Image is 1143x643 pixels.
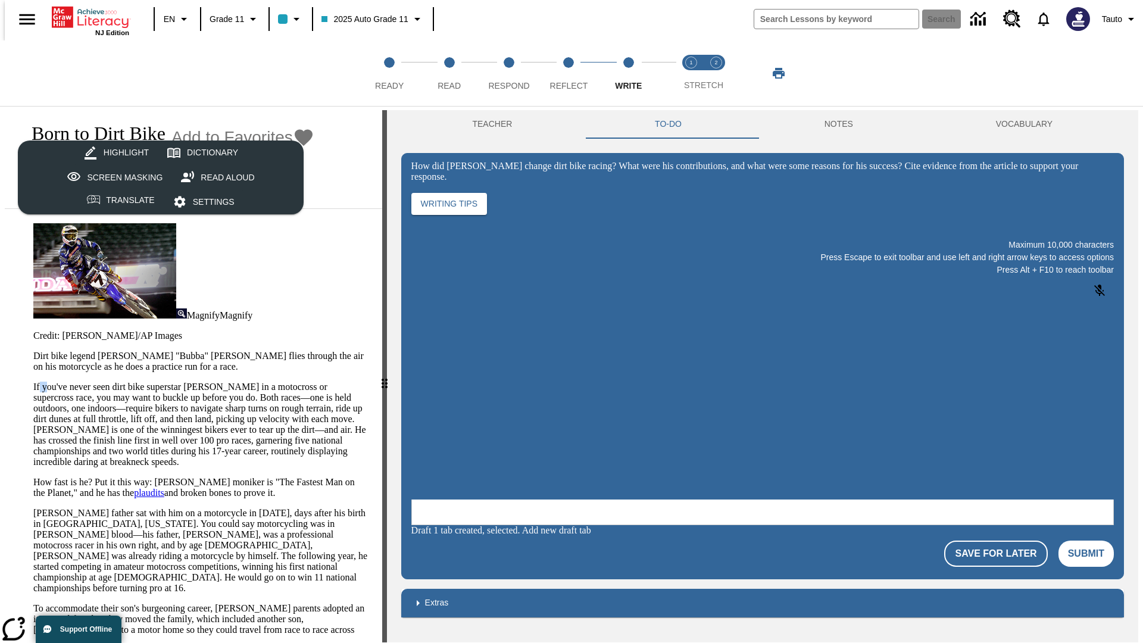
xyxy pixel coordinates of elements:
[1085,276,1114,305] button: Click to activate and allow voice recognition
[187,310,220,320] span: Magnify
[411,161,1114,182] div: How did [PERSON_NAME] change dirt bike racing? What were his contributions, and what were some re...
[1058,541,1114,567] button: Submit
[714,60,717,65] text: 2
[754,10,919,29] input: search field
[33,477,368,498] p: How fast is he? Put it this way: [PERSON_NAME] moniker is "The Fastest Man on the Planet," and he...
[387,110,1138,642] div: activity
[699,40,733,106] button: Stretch Respond step 2 of 2
[375,81,404,90] span: Ready
[10,2,45,37] button: Open side menu
[210,13,244,26] span: Grade 11
[550,81,588,90] span: Reflect
[944,541,1047,567] button: Save For Later
[5,10,174,20] body: How did Stewart change dirt bike racing? What were his contributions, and what were some reasons ...
[401,589,1124,617] div: Extras
[963,3,996,36] a: Data Center
[411,251,1114,264] p: Press Escape to exit toolbar and use left and right arrow keys to access options
[355,40,424,106] button: Ready step 1 of 5
[19,123,165,145] h1: Born to Dirt Bike
[220,310,252,320] span: Magnify
[1066,7,1090,31] img: Avatar
[60,625,112,633] span: Support Offline
[171,165,263,190] button: Read Aloud
[187,145,238,160] div: Dictionary
[438,81,461,90] span: Read
[95,29,129,36] span: NJ Edition
[382,110,387,642] div: Press Enter or Spacebar and then press right and left arrow keys to move the slider
[411,264,1114,276] p: Press Alt + F10 to reach toolbar
[1102,13,1122,26] span: Tauto
[401,110,1124,139] div: Instructional Panel Tabs
[33,382,368,467] p: If you've never seen dirt bike superstar [PERSON_NAME] in a motocross or supercross race, you may...
[1097,8,1143,30] button: Profile/Settings
[474,40,544,106] button: Respond step 3 of 5
[488,81,529,90] span: Respond
[158,8,196,30] button: Language: EN, Select a language
[164,190,243,215] button: Settings
[104,145,149,160] div: Highlight
[411,239,1114,251] p: Maximum 10,000 characters
[33,508,368,594] p: [PERSON_NAME] father sat with him on a motorcycle in [DATE], days after his birth in [GEOGRAPHIC_...
[78,190,163,211] button: Translate
[414,40,483,106] button: Read step 2 of 5
[689,60,692,65] text: 1
[164,13,175,26] span: EN
[1028,4,1059,35] a: Notifications
[87,170,163,185] div: Screen Masking
[425,597,449,609] p: Extras
[193,195,235,210] div: Settings
[317,8,429,30] button: Class: 2025 Auto Grade 11, Select your class
[171,128,293,147] span: Add to Favorites
[205,8,265,30] button: Grade: Grade 11, Select a grade
[158,141,247,166] button: Dictionary
[753,110,925,139] button: NOTES
[615,81,642,90] span: Write
[534,40,603,106] button: Reflect step 4 of 5
[36,616,121,643] button: Support Offline
[401,110,584,139] button: Teacher
[684,80,723,90] span: STRETCH
[33,330,368,341] p: Credit: [PERSON_NAME]/AP Images
[18,141,304,215] div: split button
[411,525,1114,536] div: Draft 1 tab created, selected. Add new draft tab
[594,40,663,106] button: Write step 5 of 5
[925,110,1124,139] button: VOCABULARY
[52,4,129,36] div: Home
[87,195,100,205] img: translateIcon.svg
[273,8,308,30] button: Class color is light blue. Change class color
[1059,4,1097,35] button: Select a new avatar
[321,13,408,26] span: 2025 Auto Grade 11
[5,110,382,636] div: reading
[58,165,171,190] button: Screen Masking
[134,488,164,498] a: plaudits
[674,40,708,106] button: Stretch Read step 1 of 2
[33,223,176,319] img: Motocross racer James Stewart flies through the air on his dirt bike.
[74,141,158,166] button: Highlight
[996,3,1028,35] a: Resource Center, Will open in new tab
[171,127,314,148] button: Add to Favorites - Born to Dirt Bike
[760,63,798,84] button: Print
[201,170,254,185] div: Read Aloud
[176,308,187,319] img: Magnify
[106,193,154,208] div: Translate
[583,110,753,139] button: TO-DO
[411,193,487,215] button: Writing Tips
[33,351,368,372] p: Dirt bike legend [PERSON_NAME] "Bubba" [PERSON_NAME] flies through the air on his motorcycle as h...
